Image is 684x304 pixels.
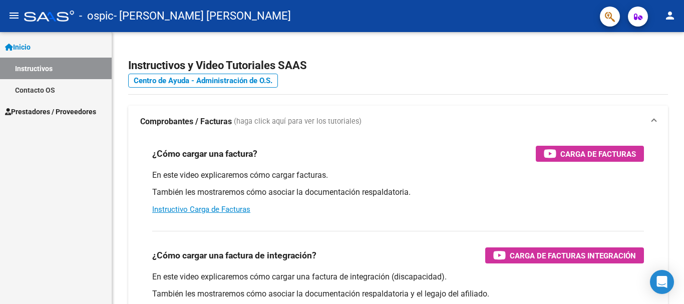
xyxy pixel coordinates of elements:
[485,247,644,263] button: Carga de Facturas Integración
[536,146,644,162] button: Carga de Facturas
[152,147,257,161] h3: ¿Cómo cargar una factura?
[128,106,668,138] mat-expansion-panel-header: Comprobantes / Facturas (haga click aquí para ver los tutoriales)
[152,288,644,299] p: También les mostraremos cómo asociar la documentación respaldatoria y el legajo del afiliado.
[560,148,636,160] span: Carga de Facturas
[510,249,636,262] span: Carga de Facturas Integración
[152,170,644,181] p: En este video explicaremos cómo cargar facturas.
[650,270,674,294] div: Open Intercom Messenger
[8,10,20,22] mat-icon: menu
[664,10,676,22] mat-icon: person
[128,74,278,88] a: Centro de Ayuda - Administración de O.S.
[152,271,644,282] p: En este video explicaremos cómo cargar una factura de integración (discapacidad).
[152,187,644,198] p: También les mostraremos cómo asociar la documentación respaldatoria.
[114,5,291,27] span: - [PERSON_NAME] [PERSON_NAME]
[140,116,232,127] strong: Comprobantes / Facturas
[234,116,362,127] span: (haga click aquí para ver los tutoriales)
[152,205,250,214] a: Instructivo Carga de Facturas
[79,5,114,27] span: - ospic
[128,56,668,75] h2: Instructivos y Video Tutoriales SAAS
[152,248,316,262] h3: ¿Cómo cargar una factura de integración?
[5,106,96,117] span: Prestadores / Proveedores
[5,42,31,53] span: Inicio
